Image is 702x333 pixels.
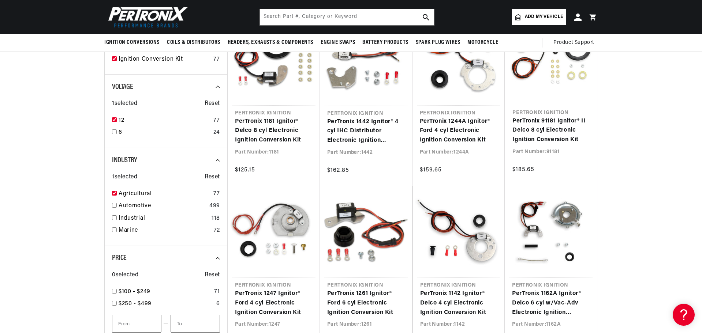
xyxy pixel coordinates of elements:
[119,201,206,211] a: Automotive
[212,214,220,223] div: 118
[525,14,563,20] span: Add my vehicle
[362,39,408,46] span: Battery Products
[321,39,355,46] span: Engine Swaps
[112,315,161,333] input: From
[112,99,137,109] span: 1 selected
[119,55,210,64] a: Ignition Conversion Kit
[235,117,313,145] a: PerTronix 1181 Ignitor® Delco 8 cyl Electronic Ignition Conversion Kit
[213,128,220,137] div: 24
[104,34,163,51] summary: Ignition Conversions
[418,9,434,25] button: search button
[260,9,434,25] input: Search Part #, Category or Keyword
[213,189,220,199] div: 77
[119,128,210,137] a: 6
[119,214,209,223] a: Industrial
[412,34,464,51] summary: Spark Plug Wires
[214,226,220,235] div: 72
[112,173,137,182] span: 1 selected
[327,289,405,317] a: PerTronix 1261 Ignitor® Ford 6 cyl Electronic Ignition Conversion Kit
[119,226,211,235] a: Marine
[112,157,137,164] span: Industry
[163,319,169,328] span: —
[420,117,497,145] a: PerTronix 1244A Ignitor® Ford 4 cyl Electronic Ignition Conversion Kit
[512,117,590,145] a: PerTronix 91181 Ignitor® II Delco 8 cyl Electronic Ignition Conversion Kit
[205,173,220,182] span: Reset
[416,39,460,46] span: Spark Plug Wires
[119,289,150,295] span: $100 - $249
[359,34,412,51] summary: Battery Products
[228,39,313,46] span: Headers, Exhausts & Components
[119,116,210,125] a: 12
[213,55,220,64] div: 77
[420,289,498,317] a: PerTronix 1142 Ignitor® Delco 4 cyl Electronic Ignition Conversion Kit
[216,299,220,309] div: 6
[205,270,220,280] span: Reset
[224,34,317,51] summary: Headers, Exhausts & Components
[104,39,160,46] span: Ignition Conversions
[167,39,220,46] span: Coils & Distributors
[327,117,405,145] a: PerTronix 1442 Ignitor® 4 cyl IHC Distributor Electronic Ignition Conversion Kit
[119,189,210,199] a: Agricultural
[209,201,220,211] div: 499
[214,287,220,297] div: 71
[205,99,220,109] span: Reset
[171,315,220,333] input: To
[112,83,133,91] span: Voltage
[104,4,188,30] img: Pertronix
[163,34,224,51] summary: Coils & Distributors
[467,39,498,46] span: Motorcycle
[512,9,566,25] a: Add my vehicle
[112,270,138,280] span: 0 selected
[512,289,590,317] a: PerTronix 1162A Ignitor® Delco 6 cyl w/Vac-Adv Electronic Ignition Conversion Kit
[119,301,152,307] span: $250 - $499
[213,116,220,125] div: 77
[464,34,502,51] summary: Motorcycle
[553,34,598,52] summary: Product Support
[112,254,127,262] span: Price
[553,39,594,47] span: Product Support
[317,34,359,51] summary: Engine Swaps
[235,289,313,317] a: PerTronix 1247 Ignitor® Ford 4 cyl Electronic Ignition Conversion Kit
